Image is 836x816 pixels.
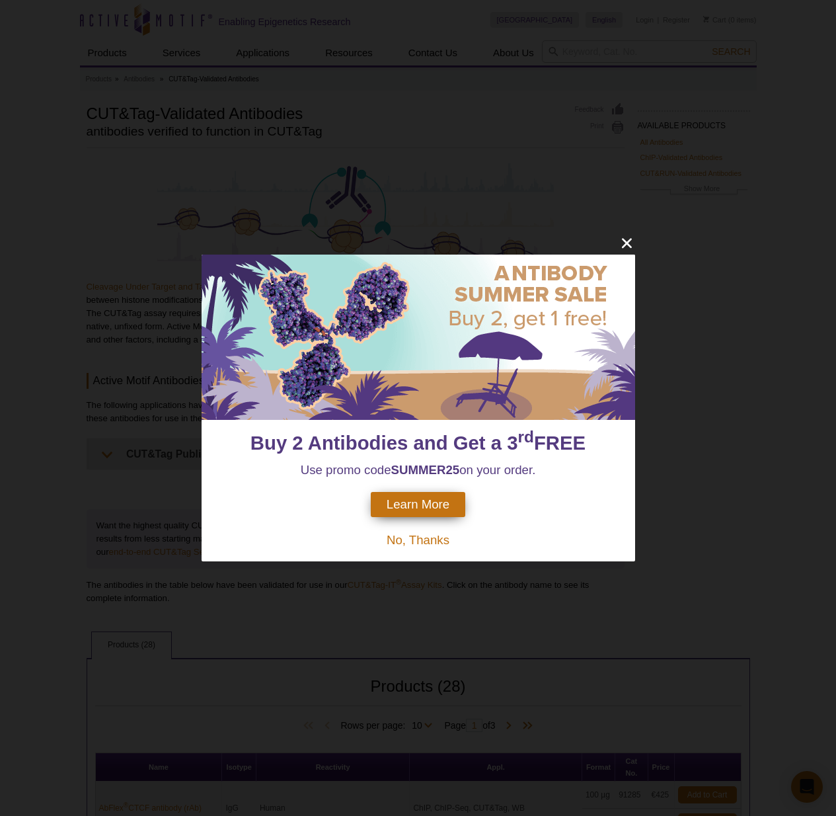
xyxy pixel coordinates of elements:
[387,497,449,512] span: Learn More
[391,463,460,477] strong: SUMMER25
[619,235,635,251] button: close
[387,533,449,547] span: No, Thanks
[518,428,534,446] sup: rd
[301,463,536,477] span: Use promo code on your order.
[250,432,586,454] span: Buy 2 Antibodies and Get a 3 FREE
